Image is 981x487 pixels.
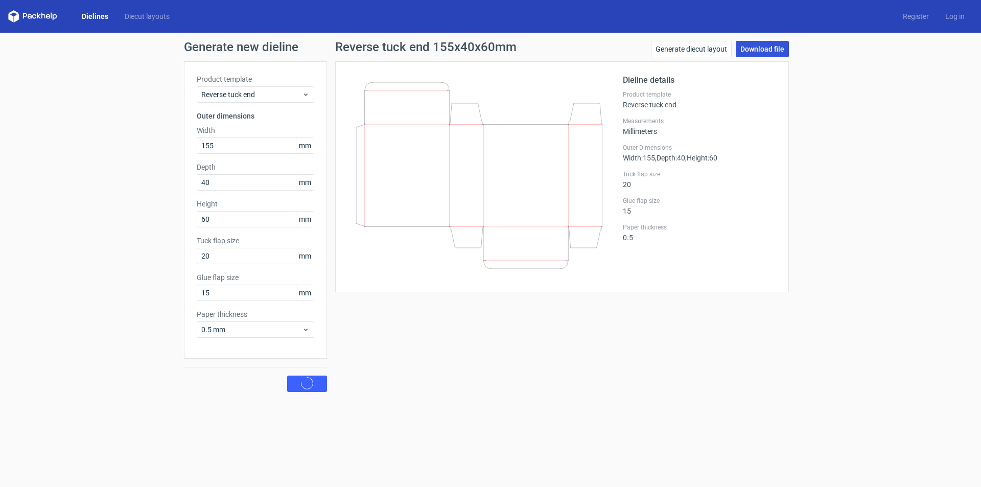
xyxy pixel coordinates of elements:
span: , Height : 60 [685,154,717,162]
span: mm [296,175,314,190]
span: Width : 155 [623,154,655,162]
div: 15 [623,197,776,215]
span: Reverse tuck end [201,89,302,100]
h1: Generate new dieline [184,41,797,53]
label: Tuck flap size [197,236,314,246]
span: , Depth : 40 [655,154,685,162]
div: 20 [623,170,776,189]
span: mm [296,138,314,153]
h2: Dieline details [623,74,776,86]
label: Product template [197,74,314,84]
span: mm [296,248,314,264]
a: Diecut layouts [116,11,178,21]
div: Reverse tuck end [623,90,776,109]
label: Tuck flap size [623,170,776,178]
span: mm [296,212,314,227]
label: Glue flap size [623,197,776,205]
span: mm [296,285,314,300]
h1: Reverse tuck end 155x40x60mm [335,41,517,53]
label: Paper thickness [197,309,314,319]
div: 0.5 [623,223,776,242]
label: Product template [623,90,776,99]
label: Glue flap size [197,272,314,283]
a: Dielines [74,11,116,21]
a: Log in [937,11,973,21]
a: Generate diecut layout [651,41,732,57]
h3: Outer dimensions [197,111,314,121]
a: Download file [736,41,789,57]
div: Millimeters [623,117,776,135]
span: 0.5 mm [201,324,302,335]
label: Depth [197,162,314,172]
label: Height [197,199,314,209]
label: Width [197,125,314,135]
a: Register [895,11,937,21]
label: Paper thickness [623,223,776,231]
label: Outer Dimensions [623,144,776,152]
label: Measurements [623,117,776,125]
